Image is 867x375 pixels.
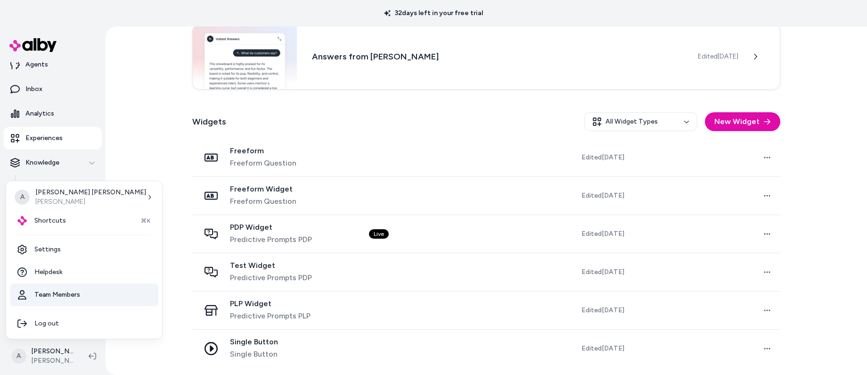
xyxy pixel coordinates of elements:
a: Team Members [10,283,158,306]
p: [PERSON_NAME] [35,197,146,207]
span: A [15,190,30,205]
span: Shortcuts [34,216,66,225]
span: ⌘K [141,217,151,225]
img: alby Logo [17,216,27,225]
p: [PERSON_NAME] [PERSON_NAME] [35,188,146,197]
span: Helpdesk [34,267,63,277]
a: Settings [10,238,158,261]
div: Log out [10,312,158,335]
